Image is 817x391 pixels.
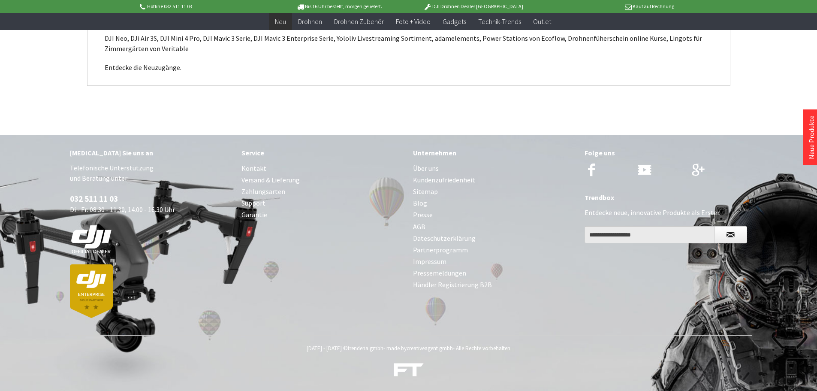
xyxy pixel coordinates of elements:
[714,226,747,243] button: Newsletter abonnieren
[241,197,404,209] a: Support
[298,17,322,26] span: Drohnen
[70,163,233,318] p: Telefonische Unterstützung und Beratung unter: Di - Fr: 08:30 - 11.30, 14.00 - 16.30 Uhr
[269,13,292,30] a: Neu
[478,17,521,26] span: Technik-Trends
[585,192,748,203] div: Trendbox
[241,163,404,174] a: Kontakt
[413,163,576,174] a: Über uns
[407,345,453,352] a: creativeagent gmbh
[413,244,576,256] a: Partnerprogramm
[413,209,576,221] a: Presse
[413,147,576,158] div: Unternehmen
[413,186,576,197] a: Sitemap
[70,194,118,204] a: 032 511 11 03
[72,345,745,352] div: [DATE] - [DATE] © - made by - Alle Rechte vorbehalten
[241,209,404,221] a: Garantie
[334,17,384,26] span: Drohnen Zubehör
[241,186,404,197] a: Zahlungsarten
[241,174,404,186] a: Versand & Lieferung
[585,226,715,243] input: Ihre E-Mail Adresse
[139,1,272,12] p: Hotline 032 511 11 03
[413,279,576,291] a: Händler Registrierung B2B
[70,147,233,158] div: [MEDICAL_DATA] Sie uns an
[275,17,286,26] span: Neu
[443,17,466,26] span: Gadgets
[70,264,113,318] img: dji-partner-enterprise_goldLoJgYOWPUIEBO.png
[394,364,424,380] a: DJI Drohnen, Trends & Gadgets Shop
[328,13,390,30] a: Drohnen Zubehör
[807,115,816,159] a: Neue Produkte
[413,174,576,186] a: Kundenzufriedenheit
[105,62,713,73] p: Entdecke die Neuzugänge.
[472,13,527,30] a: Technik-Trends
[413,197,576,209] a: Blog
[585,147,748,158] div: Folge uns
[437,13,472,30] a: Gadgets
[585,207,748,218] p: Entdecke neue, innovative Produkte als Erster.
[540,1,674,12] p: Kauf auf Rechnung
[413,267,576,279] a: Pressemeldungen
[527,13,557,30] a: Outlet
[272,1,406,12] p: Bis 16 Uhr bestellt, morgen geliefert.
[105,33,713,54] p: DJI Neo, DJi Air 3S, DJI Mini 4 Pro, DJI Mavic 3 Serie, DJI Mavic 3 Enterprise Serie, Yololiv Liv...
[413,221,576,233] a: AGB
[348,345,383,352] a: trenderia gmbh
[413,256,576,267] a: Impressum
[292,13,328,30] a: Drohnen
[390,13,437,30] a: Foto + Video
[241,147,404,158] div: Service
[413,233,576,244] a: Dateschutzerklärung
[396,17,431,26] span: Foto + Video
[406,1,540,12] p: DJI Drohnen Dealer [GEOGRAPHIC_DATA]
[70,225,113,254] img: white-dji-schweiz-logo-official_140x140.png
[533,17,551,26] span: Outlet
[394,363,424,376] img: ft-white-trans-footer.png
